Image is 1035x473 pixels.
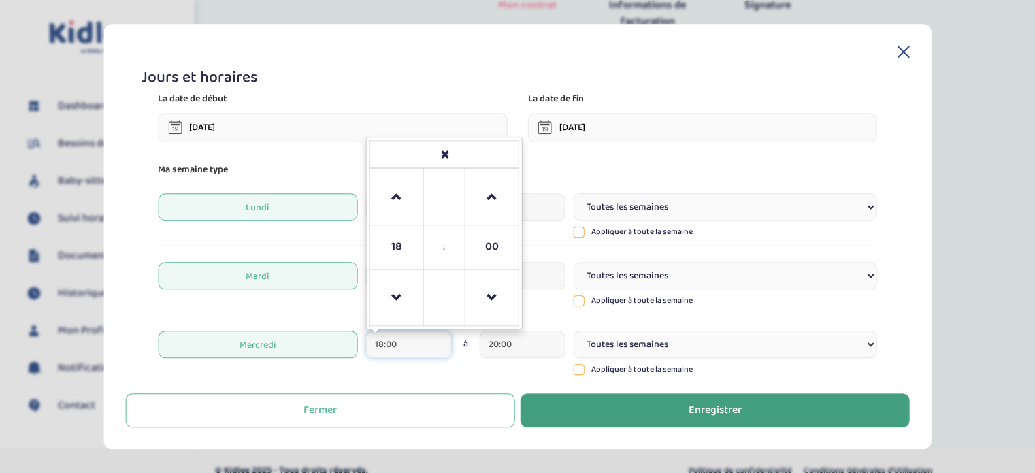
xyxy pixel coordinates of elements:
div: Fermer [303,403,337,419]
button: Enregistrer [520,393,909,427]
input: sélectionne une date [527,113,876,142]
td: : [423,225,465,270]
h1: Jours et horaires [142,69,893,86]
a: Increment Hour [376,172,416,221]
p: Ma semaine type [158,162,877,177]
input: heure de fin [480,262,565,289]
p: Appliquer à toute la semaine [591,295,693,307]
p: Appliquer à toute la semaine [591,363,693,376]
a: Decrement Minute [472,273,512,322]
p: Appliquer à toute la semaine [591,226,693,238]
span: à [463,338,468,352]
input: heure de debut [365,331,451,358]
span: Mardi [158,262,357,289]
input: heure de fin [480,331,565,358]
a: Close the picker [369,144,520,167]
p: La date de fin [527,91,583,106]
div: Enregistrer [689,403,742,419]
button: Fermer [125,393,514,427]
span: Mercredi [158,331,357,358]
input: sélectionne une date [158,113,507,142]
span: Pick Hour [378,229,414,265]
span: Pick Minute [473,229,510,265]
input: heure de fin [480,193,565,221]
p: La date de début [158,91,227,106]
a: Decrement Hour [376,273,416,322]
a: Increment Minute [472,172,512,221]
span: Lundi [158,193,357,221]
